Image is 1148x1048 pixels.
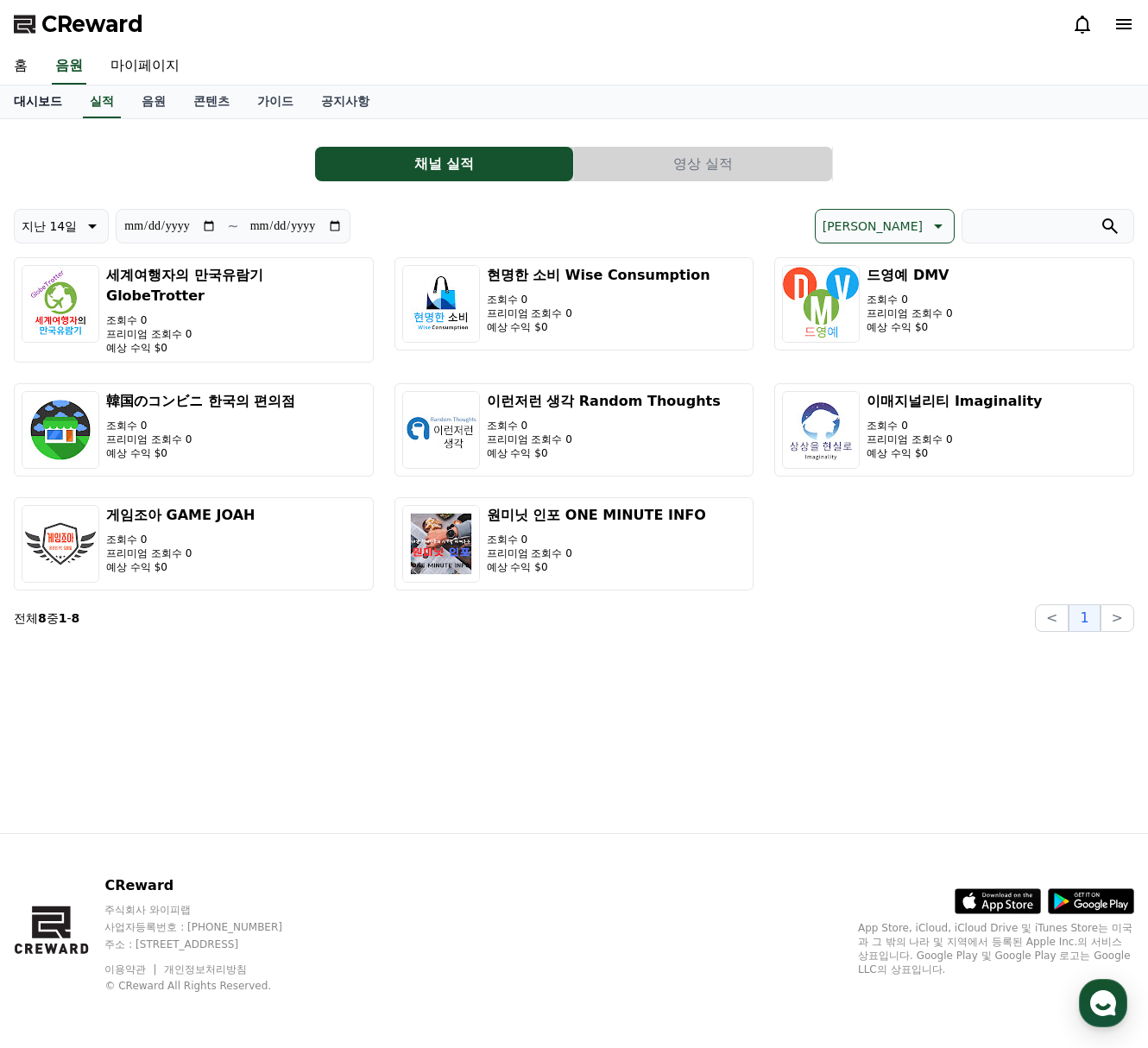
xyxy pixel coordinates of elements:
[104,938,315,951] p: 주소 : [STREET_ADDRESS]
[815,209,955,243] button: [PERSON_NAME]
[158,574,179,588] span: 대화
[104,963,159,975] a: 이용약관
[487,446,721,460] p: 예상 수익 $0
[104,979,315,993] p: © CReward All Rights Reserved.
[867,320,952,334] p: 예상 수익 $0
[106,341,366,355] p: 예상 수익 $0
[487,265,710,286] h3: 현명한 소비 Wise Consumption
[867,306,952,320] p: 프리미엄 조회수 0
[487,533,706,546] p: 조회수 0
[867,419,1042,432] p: 조회수 0
[1101,604,1134,632] button: >
[54,573,65,587] span: 홈
[487,320,710,334] p: 예상 수익 $0
[267,573,287,587] span: 설정
[867,446,1042,460] p: 예상 수익 $0
[782,391,860,469] img: 이매지널리티 Imaginality
[59,611,67,625] strong: 1
[487,419,721,432] p: 조회수 0
[72,611,80,625] strong: 8
[243,85,307,118] a: 가이드
[52,48,86,85] a: 음원
[487,306,710,320] p: 프리미엄 조회수 0
[14,383,374,477] button: 韓国のコンビニ 한국의 편의점 조회수 0 프리미엄 조회수 0 예상 수익 $0
[227,216,238,237] p: ~
[22,391,99,469] img: 韓国のコンビニ 한국의 편의점
[402,391,480,469] img: 이런저런 생각 Random Thoughts
[22,505,99,583] img: 게임조아 GAME JOAH
[1069,604,1100,632] button: 1
[394,383,754,477] button: 이런저런 생각 Random Thoughts 조회수 0 프리미엄 조회수 0 예상 수익 $0
[104,903,315,917] p: 주식회사 와이피랩
[315,147,573,181] button: 채널 실적
[223,547,331,590] a: 설정
[114,547,223,590] a: 대화
[394,257,754,350] button: 현명한 소비 Wise Consumption 조회수 0 프리미엄 조회수 0 예상 수익 $0
[83,85,121,118] a: 실적
[487,560,706,574] p: 예상 수익 $0
[128,85,180,118] a: 음원
[14,257,374,363] button: 세계여행자의 만국유람기 GlobeTrotter 조회수 0 프리미엄 조회수 0 예상 수익 $0
[180,85,243,118] a: 콘텐츠
[867,432,1042,446] p: 프리미엄 조회수 0
[38,611,47,625] strong: 8
[823,214,923,238] p: [PERSON_NAME]
[106,419,295,432] p: 조회수 0
[867,391,1042,412] h3: 이매지널리티 Imaginality
[104,875,315,896] p: CReward
[402,505,480,583] img: 원미닛 인포 ONE MINUTE INFO
[487,293,710,306] p: 조회수 0
[106,505,255,526] h3: 게임조아 GAME JOAH
[858,921,1134,976] p: App Store, iCloud, iCloud Drive 및 iTunes Store는 미국과 그 밖의 나라 및 지역에서 등록된 Apple Inc.의 서비스 상표입니다. Goo...
[774,383,1134,477] button: 이매지널리티 Imaginality 조회수 0 프리미엄 조회수 0 예상 수익 $0
[774,257,1134,350] button: 드영예 DMV 조회수 0 프리미엄 조회수 0 예상 수익 $0
[1035,604,1069,632] button: <
[104,920,315,934] p: 사업자등록번호 : [PHONE_NUMBER]
[14,609,79,627] p: 전체 중 -
[14,209,109,243] button: 지난 14일
[14,10,143,38] a: CReward
[394,497,754,590] button: 원미닛 인포 ONE MINUTE INFO 조회수 0 프리미엄 조회수 0 예상 수익 $0
[487,505,706,526] h3: 원미닛 인포 ONE MINUTE INFO
[164,963,247,975] a: 개인정보처리방침
[487,391,721,412] h3: 이런저런 생각 Random Thoughts
[14,497,374,590] button: 게임조아 GAME JOAH 조회수 0 프리미엄 조회수 0 예상 수익 $0
[5,547,114,590] a: 홈
[782,265,860,343] img: 드영예 DMV
[106,446,295,460] p: 예상 수익 $0
[106,560,255,574] p: 예상 수익 $0
[307,85,383,118] a: 공지사항
[315,147,574,181] a: 채널 실적
[22,265,99,343] img: 세계여행자의 만국유람기 GlobeTrotter
[574,147,832,181] button: 영상 실적
[106,533,255,546] p: 조회수 0
[97,48,193,85] a: 마이페이지
[106,265,366,306] h3: 세계여행자의 만국유람기 GlobeTrotter
[22,214,77,238] p: 지난 14일
[867,293,952,306] p: 조회수 0
[106,391,295,412] h3: 韓国のコンビニ 한국의 편의점
[867,265,952,286] h3: 드영예 DMV
[487,546,706,560] p: 프리미엄 조회수 0
[106,313,366,327] p: 조회수 0
[487,432,721,446] p: 프리미엄 조회수 0
[106,432,295,446] p: 프리미엄 조회수 0
[402,265,480,343] img: 현명한 소비 Wise Consumption
[106,546,255,560] p: 프리미엄 조회수 0
[106,327,366,341] p: 프리미엄 조회수 0
[41,10,143,38] span: CReward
